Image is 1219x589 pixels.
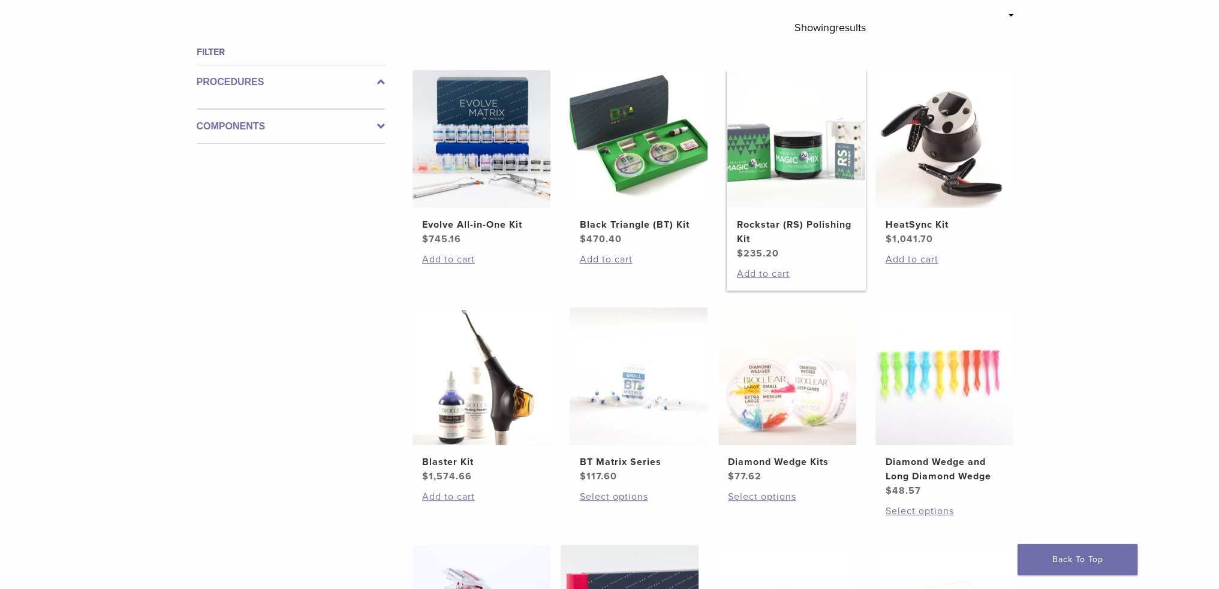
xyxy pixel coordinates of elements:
[579,455,698,469] h2: BT Matrix Series
[412,70,552,246] a: Evolve All-in-One KitEvolve All-in-One Kit $745.16
[579,252,698,267] a: Add to cart: “Black Triangle (BT) Kit”
[579,470,586,482] span: $
[737,267,856,281] a: Add to cart: “Rockstar (RS) Polishing Kit”
[422,470,429,482] span: $
[718,307,857,484] a: Diamond Wedge KitsDiamond Wedge Kits $77.62
[728,470,735,482] span: $
[413,307,550,445] img: Blaster Kit
[737,247,779,259] bdi: 235.20
[569,70,709,246] a: Black Triangle (BT) KitBlack Triangle (BT) Kit $470.40
[579,470,616,482] bdi: 117.60
[422,233,429,245] span: $
[885,485,920,497] bdi: 48.57
[422,218,541,232] h2: Evolve All-in-One Kit
[728,455,847,469] h2: Diamond Wedge Kits
[737,247,744,259] span: $
[570,307,708,445] img: BT Matrix Series
[579,233,586,245] span: $
[579,490,698,504] a: Select options for “BT Matrix Series”
[569,307,709,484] a: BT Matrix SeriesBT Matrix Series $117.60
[570,70,708,208] img: Black Triangle (BT) Kit
[727,70,865,208] img: Rockstar (RS) Polishing Kit
[197,45,385,59] h4: Filter
[412,307,552,484] a: Blaster KitBlaster Kit $1,574.66
[885,455,1004,484] h2: Diamond Wedge and Long Diamond Wedge
[579,233,621,245] bdi: 470.40
[727,70,866,261] a: Rockstar (RS) Polishing KitRockstar (RS) Polishing Kit $235.20
[197,75,385,89] label: Procedures
[737,218,856,246] h2: Rockstar (RS) Polishing Kit
[1018,544,1137,575] a: Back To Top
[422,490,541,504] a: Add to cart: “Blaster Kit”
[875,307,1015,498] a: Diamond Wedge and Long Diamond WedgeDiamond Wedge and Long Diamond Wedge $48.57
[728,470,762,482] bdi: 77.62
[579,218,698,232] h2: Black Triangle (BT) Kit
[197,119,385,134] label: Components
[413,70,550,208] img: Evolve All-in-One Kit
[728,490,847,504] a: Select options for “Diamond Wedge Kits”
[875,307,1013,445] img: Diamond Wedge and Long Diamond Wedge
[875,70,1013,208] img: HeatSync Kit
[422,233,461,245] bdi: 745.16
[885,233,932,245] bdi: 1,041.70
[718,307,856,445] img: Diamond Wedge Kits
[885,485,892,497] span: $
[875,70,1015,246] a: HeatSync KitHeatSync Kit $1,041.70
[422,455,541,469] h2: Blaster Kit
[885,218,1004,232] h2: HeatSync Kit
[885,233,892,245] span: $
[885,252,1004,267] a: Add to cart: “HeatSync Kit”
[422,470,472,482] bdi: 1,574.66
[885,504,1004,518] a: Select options for “Diamond Wedge and Long Diamond Wedge”
[794,15,866,40] p: Showing results
[422,252,541,267] a: Add to cart: “Evolve All-in-One Kit”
